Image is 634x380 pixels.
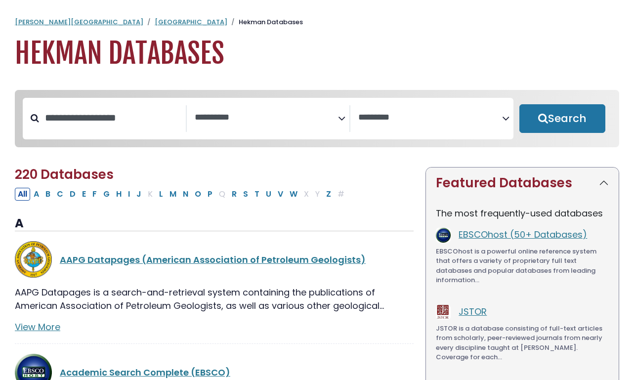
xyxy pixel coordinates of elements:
[100,188,113,201] button: Filter Results G
[436,324,609,362] p: JSTOR is a database consisting of full-text articles from scholarly, peer-reviewed journals from ...
[192,188,204,201] button: Filter Results O
[275,188,286,201] button: Filter Results V
[15,17,143,27] a: [PERSON_NAME][GEOGRAPHIC_DATA]
[113,188,125,201] button: Filter Results H
[67,188,79,201] button: Filter Results D
[167,188,179,201] button: Filter Results M
[519,104,606,133] button: Submit for Search Results
[15,216,414,231] h3: A
[459,228,587,241] a: EBSCOhost (50+ Databases)
[15,166,114,183] span: 220 Databases
[15,286,414,312] p: AAPG Datapages is a search-and-retrieval system containing the publications of American Associati...
[155,17,227,27] a: [GEOGRAPHIC_DATA]
[42,188,53,201] button: Filter Results B
[426,168,619,199] button: Featured Databases
[240,188,251,201] button: Filter Results S
[15,17,619,27] nav: breadcrumb
[227,17,303,27] li: Hekman Databases
[15,188,30,201] button: All
[15,37,619,70] h1: Hekman Databases
[79,188,89,201] button: Filter Results E
[89,188,100,201] button: Filter Results F
[358,113,502,123] textarea: Search
[205,188,215,201] button: Filter Results P
[31,188,42,201] button: Filter Results A
[15,321,60,333] a: View More
[252,188,262,201] button: Filter Results T
[323,188,334,201] button: Filter Results Z
[156,188,166,201] button: Filter Results L
[15,187,348,200] div: Alpha-list to filter by first letter of database name
[133,188,144,201] button: Filter Results J
[195,113,338,123] textarea: Search
[125,188,133,201] button: Filter Results I
[60,366,230,379] a: Academic Search Complete (EBSCO)
[436,247,609,285] p: EBSCOhost is a powerful online reference system that offers a variety of proprietary full text da...
[15,90,619,147] nav: Search filters
[39,110,186,126] input: Search database by title or keyword
[436,207,609,220] p: The most frequently-used databases
[287,188,300,201] button: Filter Results W
[60,253,366,266] a: AAPG Datapages (American Association of Petroleum Geologists)
[229,188,240,201] button: Filter Results R
[263,188,274,201] button: Filter Results U
[54,188,66,201] button: Filter Results C
[180,188,191,201] button: Filter Results N
[459,305,487,318] a: JSTOR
